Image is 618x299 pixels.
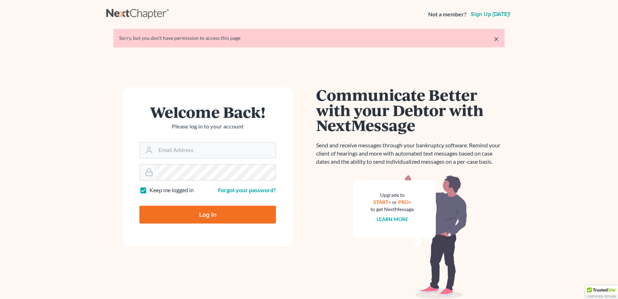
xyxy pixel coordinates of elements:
[119,35,499,42] div: Sorry, but you don't have permission to access this page
[218,187,276,193] a: Forgot your password?
[316,87,505,133] h1: Communicate Better with your Debtor with NextMessage
[585,285,618,299] div: TrustedSite Certified
[353,174,467,299] img: nextmessage_bg-59042aed3d76b12b5cd301f8e5b87938c9018125f34e5fa2b7a6b67550977c72.svg
[149,186,194,194] label: Keep me logged in
[399,199,412,205] a: PRO+
[139,122,276,131] p: Please log in to your account
[428,10,467,19] strong: Not a member?
[139,104,276,120] h1: Welcome Back!
[371,206,415,213] div: to get NextMessage.
[377,216,409,222] a: Learn more
[316,141,505,166] p: Send and receive messages through your bankruptcy software. Remind your client of hearings and mo...
[494,35,499,43] a: ×
[469,11,512,17] a: Sign up [DATE]!
[371,192,415,199] div: Upgrade to
[393,199,398,205] span: or
[374,199,391,205] a: START+
[156,142,276,158] input: Email Address
[139,206,276,224] input: Log In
